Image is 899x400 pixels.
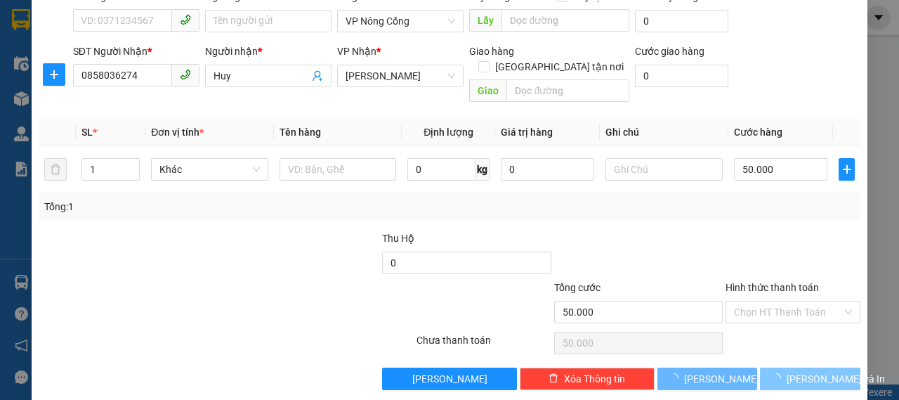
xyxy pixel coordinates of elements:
[44,69,65,80] span: plus
[839,164,854,175] span: plus
[787,371,885,387] span: [PERSON_NAME] và In
[346,65,455,86] span: Mỹ Đình
[605,158,723,181] input: Ghi Chú
[337,46,376,57] span: VP Nhận
[415,333,553,357] div: Chưa thanh toán
[43,63,65,86] button: plus
[501,9,629,32] input: Dọc đường
[44,199,348,214] div: Tổng: 1
[151,127,204,138] span: Đơn vị tính
[280,127,321,138] span: Tên hàng
[564,371,625,387] span: Xóa Thông tin
[180,69,191,80] span: phone
[180,14,191,25] span: phone
[839,158,855,181] button: plus
[726,282,819,293] label: Hình thức thanh toán
[475,158,490,181] span: kg
[520,368,655,390] button: deleteXóa Thông tin
[44,158,67,181] button: delete
[600,119,728,146] th: Ghi chú
[469,46,514,57] span: Giao hàng
[205,44,332,59] div: Người nhận
[159,159,260,180] span: Khác
[771,373,787,383] span: loading
[549,373,558,385] span: delete
[554,282,601,293] span: Tổng cước
[382,368,517,390] button: [PERSON_NAME]
[635,46,704,57] label: Cước giao hàng
[506,79,629,102] input: Dọc đường
[635,65,728,87] input: Cước giao hàng
[312,70,323,82] span: user-add
[382,233,414,244] span: Thu Hộ
[280,158,397,181] input: VD: Bàn, Ghế
[412,371,487,387] span: [PERSON_NAME]
[73,44,199,59] div: SĐT Người Nhận
[501,158,594,181] input: 0
[501,127,553,138] span: Giá trị hàng
[469,9,501,32] span: Lấy
[424,127,473,138] span: Định lượng
[734,127,782,138] span: Cước hàng
[346,11,455,32] span: VP Nông Cống
[760,368,860,390] button: [PERSON_NAME] và In
[81,127,93,138] span: SL
[469,79,506,102] span: Giao
[490,59,629,75] span: [GEOGRAPHIC_DATA] tận nơi
[635,10,728,32] input: Cước lấy hàng
[657,368,758,390] button: [PERSON_NAME]
[669,373,684,383] span: loading
[684,371,759,387] span: [PERSON_NAME]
